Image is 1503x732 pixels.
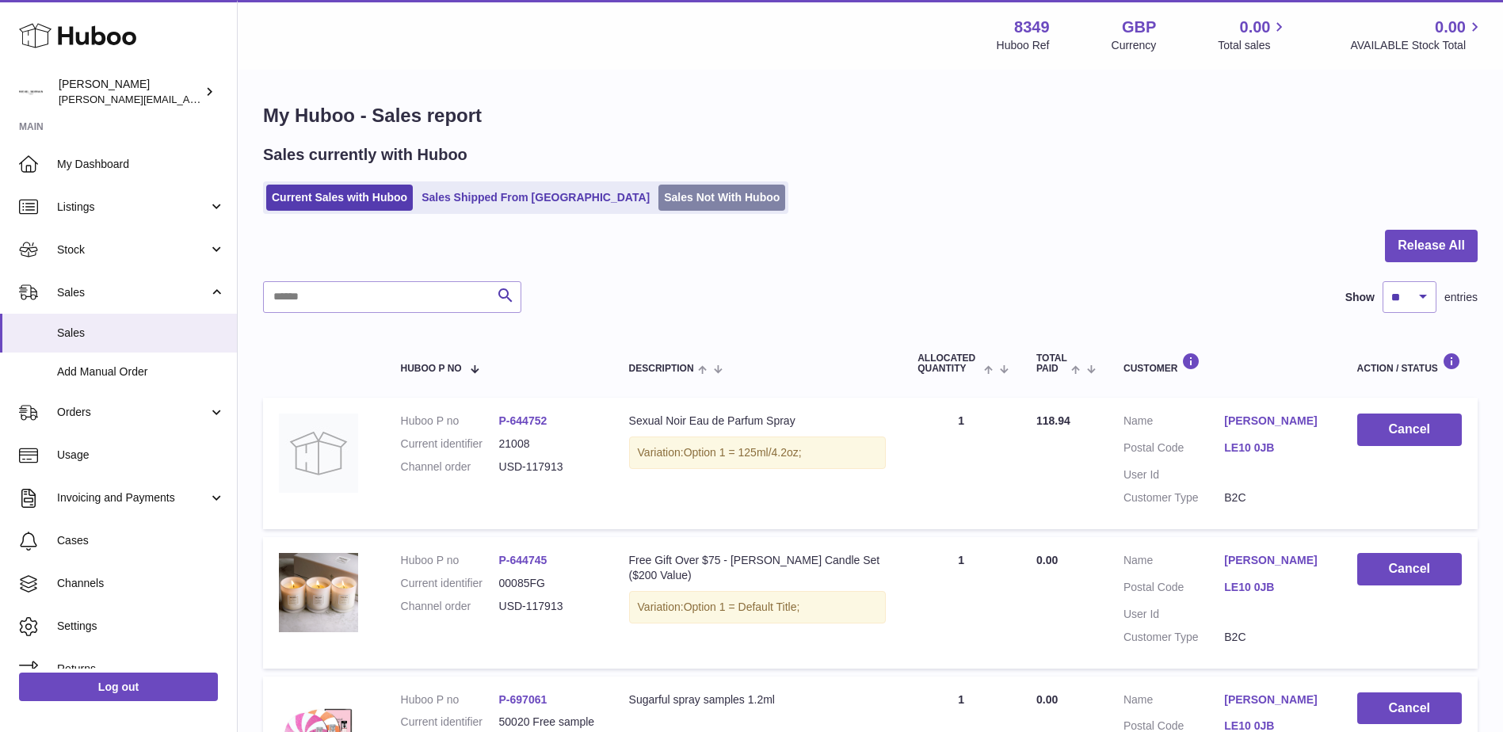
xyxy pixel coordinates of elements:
[1385,230,1478,262] button: Release All
[57,326,225,341] span: Sales
[57,157,225,172] span: My Dashboard
[1123,630,1224,645] dt: Customer Type
[57,200,208,215] span: Listings
[629,591,887,623] div: Variation:
[629,553,887,583] div: Free Gift Over $75 - [PERSON_NAME] Candle Set ($200 Value)
[1123,607,1224,622] dt: User Id
[59,77,201,107] div: [PERSON_NAME]
[57,619,225,634] span: Settings
[1224,553,1325,568] a: [PERSON_NAME]
[263,103,1478,128] h1: My Huboo - Sales report
[57,576,225,591] span: Channels
[401,414,499,429] dt: Huboo P no
[684,600,800,613] span: Option 1 = Default Title;
[902,398,1020,529] td: 1
[499,414,547,427] a: P-644752
[57,242,208,257] span: Stock
[1345,290,1375,305] label: Show
[263,144,467,166] h2: Sales currently with Huboo
[401,692,499,707] dt: Huboo P no
[279,553,358,632] img: michel-germain-paris-michel-collection-perfume-fragrance-parfum-candle-set-topdown.jpg
[629,692,887,707] div: Sugarful spray samples 1.2ml
[401,599,499,614] dt: Channel order
[499,576,597,591] dd: 00085FG
[1357,692,1462,725] button: Cancel
[1224,414,1325,429] a: [PERSON_NAME]
[629,364,694,374] span: Description
[1435,17,1466,38] span: 0.00
[57,533,225,548] span: Cases
[1224,440,1325,456] a: LE10 0JB
[997,38,1050,53] div: Huboo Ref
[1122,17,1156,38] strong: GBP
[1123,467,1224,482] dt: User Id
[1444,290,1478,305] span: entries
[499,599,597,614] dd: USD-117913
[499,459,597,475] dd: USD-117913
[917,353,979,374] span: ALLOCATED Quantity
[1036,554,1058,566] span: 0.00
[1123,553,1224,572] dt: Name
[1123,440,1224,459] dt: Postal Code
[629,414,887,429] div: Sexual Noir Eau de Parfum Spray
[57,285,208,300] span: Sales
[416,185,655,211] a: Sales Shipped From [GEOGRAPHIC_DATA]
[57,405,208,420] span: Orders
[57,448,225,463] span: Usage
[401,576,499,591] dt: Current identifier
[499,554,547,566] a: P-644745
[1357,553,1462,585] button: Cancel
[401,364,462,374] span: Huboo P no
[19,80,43,104] img: katy.taghizadeh@michelgermain.com
[1357,414,1462,446] button: Cancel
[684,446,802,459] span: Option 1 = 125ml/4.2oz;
[629,437,887,469] div: Variation:
[1123,414,1224,433] dt: Name
[499,437,597,452] dd: 21008
[401,437,499,452] dt: Current identifier
[57,490,208,505] span: Invoicing and Payments
[1123,490,1224,505] dt: Customer Type
[266,185,413,211] a: Current Sales with Huboo
[1357,353,1462,374] div: Action / Status
[1036,353,1067,374] span: Total paid
[1224,490,1325,505] dd: B2C
[19,673,218,701] a: Log out
[401,459,499,475] dt: Channel order
[1350,38,1484,53] span: AVAILABLE Stock Total
[499,693,547,706] a: P-697061
[57,364,225,379] span: Add Manual Order
[902,537,1020,669] td: 1
[1218,17,1288,53] a: 0.00 Total sales
[1112,38,1157,53] div: Currency
[1218,38,1288,53] span: Total sales
[658,185,785,211] a: Sales Not With Huboo
[1350,17,1484,53] a: 0.00 AVAILABLE Stock Total
[1224,580,1325,595] a: LE10 0JB
[1224,692,1325,707] a: [PERSON_NAME]
[1123,692,1224,711] dt: Name
[57,661,225,677] span: Returns
[1123,580,1224,599] dt: Postal Code
[1036,693,1058,706] span: 0.00
[1240,17,1271,38] span: 0.00
[59,93,318,105] span: [PERSON_NAME][EMAIL_ADDRESS][DOMAIN_NAME]
[1224,630,1325,645] dd: B2C
[401,553,499,568] dt: Huboo P no
[279,414,358,493] img: no-photo.jpg
[1014,17,1050,38] strong: 8349
[1036,414,1070,427] span: 118.94
[1123,353,1326,374] div: Customer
